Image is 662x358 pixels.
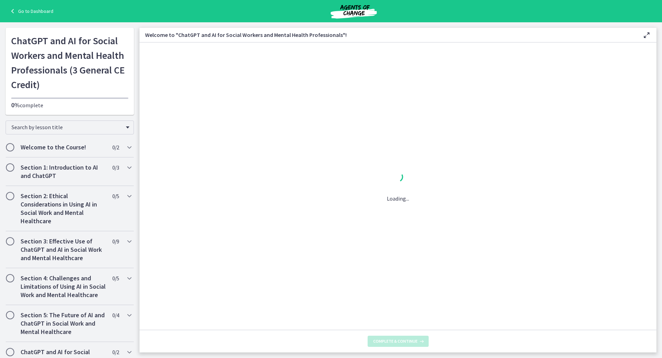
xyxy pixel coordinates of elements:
span: Search by lesson title [12,124,122,131]
div: Search by lesson title [6,120,134,134]
div: 1 [387,170,409,186]
p: Loading... [387,194,409,203]
h2: Section 2: Ethical Considerations in Using AI in Social Work and Mental Healthcare [21,192,106,225]
h2: Section 5: The Future of AI and ChatGPT in Social Work and Mental Healthcare [21,311,106,336]
span: 0 / 3 [112,163,119,172]
span: 0 / 5 [112,192,119,200]
h2: Welcome to the Course! [21,143,106,151]
span: 0 / 9 [112,237,119,246]
h2: Section 1: Introduction to AI and ChatGPT [21,163,106,180]
span: 0 / 2 [112,143,119,151]
h2: Section 3: Effective Use of ChatGPT and AI in Social Work and Mental Healthcare [21,237,106,262]
h2: Section 4: Challenges and Limitations of Using AI in Social Work and Mental Healthcare [21,274,106,299]
span: Complete & continue [373,338,417,344]
h1: ChatGPT and AI for Social Workers and Mental Health Professionals (3 General CE Credit) [11,33,128,92]
img: Agents of Change [312,3,396,20]
span: 0 / 2 [112,348,119,356]
button: Complete & continue [368,336,429,347]
h3: Welcome to "ChatGPT and AI for Social Workers and Mental Health Professionals"! [145,31,631,39]
span: 0% [11,101,20,109]
span: 0 / 5 [112,274,119,282]
p: complete [11,101,128,109]
span: 0 / 4 [112,311,119,319]
a: Go to Dashboard [8,7,53,15]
